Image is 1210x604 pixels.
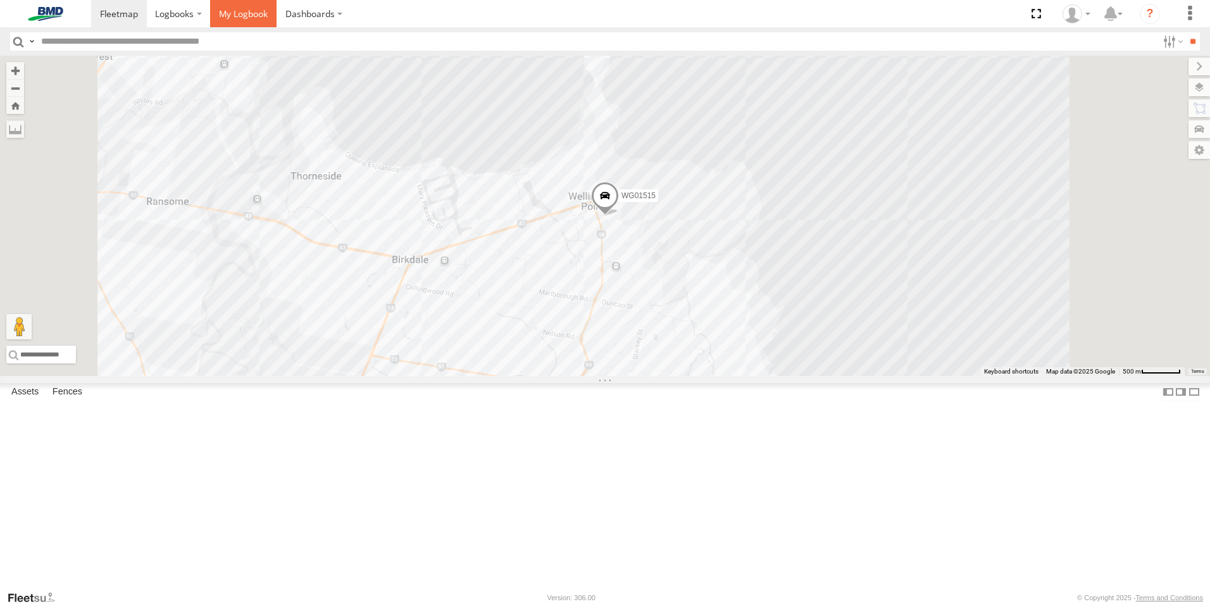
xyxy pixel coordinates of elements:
[6,79,24,97] button: Zoom out
[1188,141,1210,159] label: Map Settings
[1046,368,1115,375] span: Map data ©2025 Google
[6,120,24,138] label: Measure
[547,594,596,601] div: Version: 306.00
[7,591,65,604] a: Visit our Website
[6,62,24,79] button: Zoom in
[1162,383,1175,401] label: Dock Summary Table to the Left
[1188,383,1201,401] label: Hide Summary Table
[5,383,45,401] label: Assets
[1136,594,1203,601] a: Terms and Conditions
[1191,369,1204,374] a: Terms (opens in new tab)
[984,367,1038,376] button: Keyboard shortcuts
[1077,594,1203,601] div: © Copyright 2025 -
[1175,383,1187,401] label: Dock Summary Table to the Right
[27,32,37,51] label: Search Query
[46,383,89,401] label: Fences
[1058,4,1095,23] div: Chris Brett
[1119,367,1185,376] button: Map scale: 500 m per 59 pixels
[13,7,78,21] img: bmd-logo.svg
[1123,368,1141,375] span: 500 m
[1158,32,1185,51] label: Search Filter Options
[6,314,32,339] button: Drag Pegman onto the map to open Street View
[6,97,24,114] button: Zoom Home
[1140,4,1160,24] i: ?
[621,191,656,200] span: WG01515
